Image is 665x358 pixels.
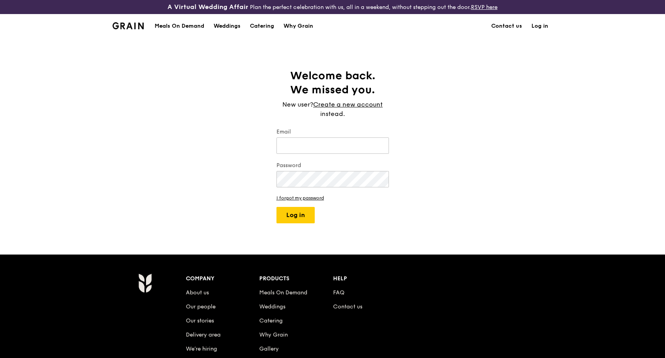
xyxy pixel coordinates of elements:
a: Why Grain [279,14,318,38]
div: Company [186,273,260,284]
a: Create a new account [313,100,383,109]
a: Catering [245,14,279,38]
div: Plan the perfect celebration with us, all in a weekend, without stepping out the door. [111,3,554,11]
a: Log in [527,14,553,38]
a: Weddings [209,14,245,38]
img: Grain [138,273,152,293]
div: Catering [250,14,274,38]
a: I forgot my password [276,195,389,201]
div: Help [333,273,407,284]
a: GrainGrain [112,14,144,37]
a: Our stories [186,317,214,324]
label: Email [276,128,389,136]
button: Log in [276,207,315,223]
a: Contact us [333,303,362,310]
div: Why Grain [283,14,313,38]
div: Weddings [214,14,241,38]
a: FAQ [333,289,344,296]
span: New user? [282,101,313,108]
a: Meals On Demand [259,289,307,296]
a: Why Grain [259,331,288,338]
img: Grain [112,22,144,29]
a: About us [186,289,209,296]
span: instead. [320,110,345,118]
a: Gallery [259,346,279,352]
div: Products [259,273,333,284]
a: We’re hiring [186,346,217,352]
a: Catering [259,317,283,324]
a: Delivery area [186,331,221,338]
a: Our people [186,303,216,310]
a: Weddings [259,303,285,310]
a: RSVP here [471,4,497,11]
h3: A Virtual Wedding Affair [168,3,248,11]
label: Password [276,162,389,169]
h1: Welcome back. We missed you. [276,69,389,97]
a: Contact us [487,14,527,38]
div: Meals On Demand [155,14,204,38]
